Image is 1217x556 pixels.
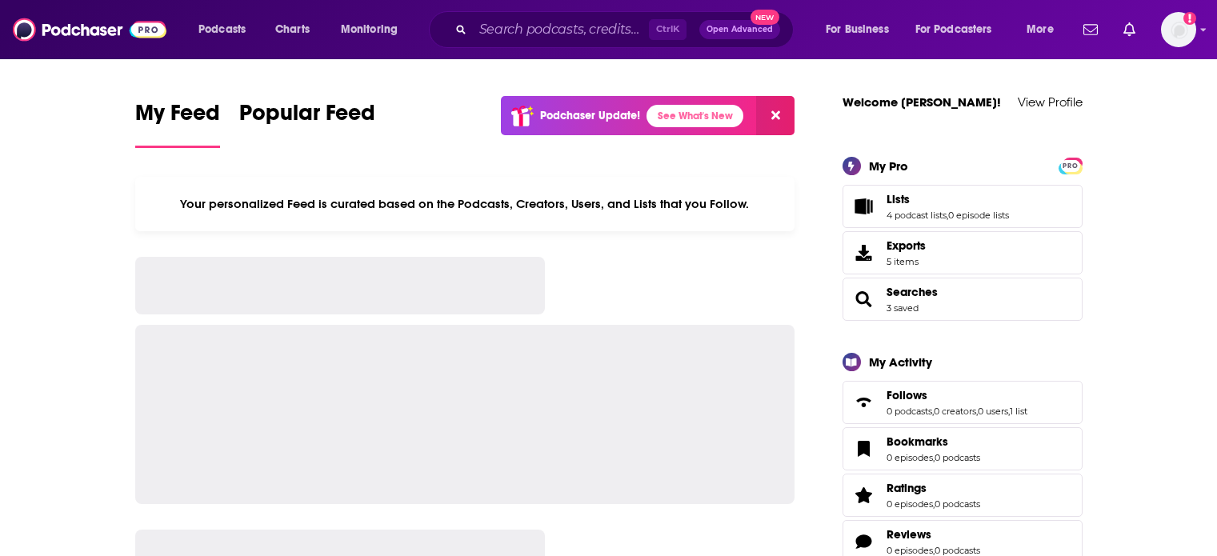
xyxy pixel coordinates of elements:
[265,17,319,42] a: Charts
[848,242,880,264] span: Exports
[1077,16,1104,43] a: Show notifications dropdown
[330,17,418,42] button: open menu
[935,545,980,556] a: 0 podcasts
[934,406,976,417] a: 0 creators
[935,498,980,510] a: 0 podcasts
[978,406,1008,417] a: 0 users
[948,210,1009,221] a: 0 episode lists
[1018,94,1083,110] a: View Profile
[649,19,687,40] span: Ctrl K
[976,406,978,417] span: ,
[848,530,880,553] a: Reviews
[13,14,166,45] img: Podchaser - Follow, Share and Rate Podcasts
[826,18,889,41] span: For Business
[1061,160,1080,172] span: PRO
[887,388,1027,402] a: Follows
[887,481,927,495] span: Ratings
[887,285,938,299] a: Searches
[887,434,980,449] a: Bookmarks
[1015,17,1074,42] button: open menu
[1061,158,1080,170] a: PRO
[935,452,980,463] a: 0 podcasts
[1117,16,1142,43] a: Show notifications dropdown
[887,256,926,267] span: 5 items
[135,177,795,231] div: Your personalized Feed is curated based on the Podcasts, Creators, Users, and Lists that you Follow.
[843,94,1001,110] a: Welcome [PERSON_NAME]!
[933,545,935,556] span: ,
[933,452,935,463] span: ,
[647,105,743,127] a: See What's New
[275,18,310,41] span: Charts
[887,302,919,314] a: 3 saved
[707,26,773,34] span: Open Advanced
[1008,406,1010,417] span: ,
[1010,406,1027,417] a: 1 list
[887,406,932,417] a: 0 podcasts
[843,231,1083,274] a: Exports
[933,498,935,510] span: ,
[887,545,933,556] a: 0 episodes
[1183,12,1196,25] svg: Add a profile image
[815,17,909,42] button: open menu
[843,278,1083,321] span: Searches
[239,99,375,148] a: Popular Feed
[135,99,220,136] span: My Feed
[869,354,932,370] div: My Activity
[198,18,246,41] span: Podcasts
[887,192,1009,206] a: Lists
[239,99,375,136] span: Popular Feed
[843,474,1083,517] span: Ratings
[848,288,880,310] a: Searches
[1161,12,1196,47] span: Logged in as cmand-c
[887,527,931,542] span: Reviews
[887,452,933,463] a: 0 episodes
[540,109,640,122] p: Podchaser Update!
[1161,12,1196,47] img: User Profile
[887,238,926,253] span: Exports
[751,10,779,25] span: New
[887,388,927,402] span: Follows
[843,381,1083,424] span: Follows
[887,527,980,542] a: Reviews
[848,391,880,414] a: Follows
[843,427,1083,470] span: Bookmarks
[869,158,908,174] div: My Pro
[932,406,934,417] span: ,
[905,17,1015,42] button: open menu
[843,185,1083,228] span: Lists
[473,17,649,42] input: Search podcasts, credits, & more...
[1161,12,1196,47] button: Show profile menu
[848,438,880,460] a: Bookmarks
[887,498,933,510] a: 0 episodes
[887,481,980,495] a: Ratings
[915,18,992,41] span: For Podcasters
[848,484,880,506] a: Ratings
[1027,18,1054,41] span: More
[135,99,220,148] a: My Feed
[187,17,266,42] button: open menu
[699,20,780,39] button: Open AdvancedNew
[887,192,910,206] span: Lists
[341,18,398,41] span: Monitoring
[887,434,948,449] span: Bookmarks
[444,11,809,48] div: Search podcasts, credits, & more...
[848,195,880,218] a: Lists
[947,210,948,221] span: ,
[887,210,947,221] a: 4 podcast lists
